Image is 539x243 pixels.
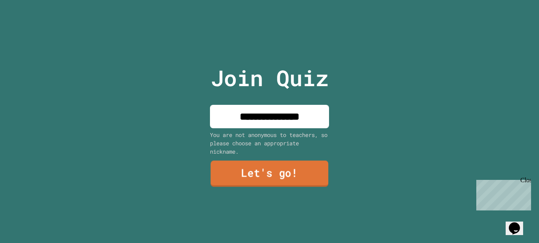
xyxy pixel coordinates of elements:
[211,62,329,94] p: Join Quiz
[473,177,531,210] iframe: chat widget
[211,160,329,187] a: Let's go!
[506,211,531,235] iframe: chat widget
[210,131,329,156] div: You are not anonymous to teachers, so please choose an appropriate nickname.
[3,3,55,50] div: Chat with us now!Close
